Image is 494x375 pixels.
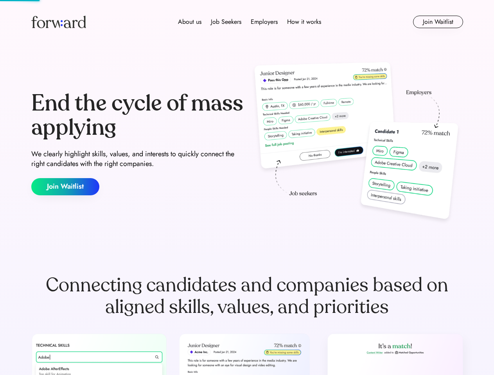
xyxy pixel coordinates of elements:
img: hero-image.png [250,59,463,227]
div: Employers [251,17,278,27]
div: Job Seekers [211,17,241,27]
div: About us [178,17,201,27]
div: We clearly highlight skills, values, and interests to quickly connect the right candidates with t... [31,149,244,169]
img: Forward logo [31,16,86,28]
div: How it works [287,17,321,27]
button: Join Waitlist [413,16,463,28]
div: Connecting candidates and companies based on aligned skills, values, and priorities [31,274,463,318]
div: End the cycle of mass applying [31,91,244,139]
button: Join Waitlist [31,178,99,195]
